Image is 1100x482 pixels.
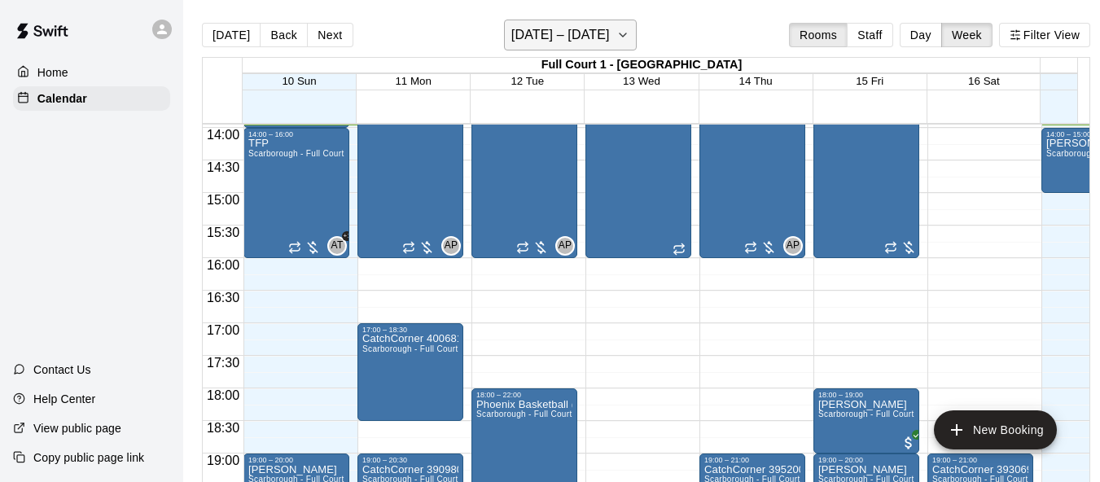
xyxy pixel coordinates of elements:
[516,241,529,254] span: Recurring event
[818,410,914,418] span: Scarborough - Full Court
[203,356,243,370] span: 17:30
[968,75,1000,87] button: 16 Sat
[37,64,68,81] p: Home
[704,456,753,464] div: 19:00 – 21:00
[511,24,610,46] h6: [DATE] – [DATE]
[203,193,243,207] span: 15:00
[243,128,349,258] div: 14:00 – 16:00: TFP
[999,23,1090,47] button: Filter View
[203,258,243,272] span: 16:00
[203,128,243,142] span: 14:00
[476,410,572,418] span: Scarborough - Full Court
[282,75,316,87] button: 10 Sun
[818,391,867,399] div: 18:00 – 19:00
[555,236,575,256] div: ACCTG PLAYGROUND
[901,435,917,451] span: All customers have paid
[783,236,803,256] div: ACCTG PLAYGROUND
[511,75,544,87] button: 12 Tue
[288,241,301,254] span: Recurring event
[934,410,1057,449] button: add
[445,238,458,254] span: AP
[402,241,415,254] span: Recurring event
[362,456,411,464] div: 19:00 – 20:30
[203,421,243,435] span: 18:30
[1046,130,1095,138] div: 14:00 – 15:00
[856,75,883,87] button: 15 Fri
[327,236,347,256] div: Amanda Teixeira
[932,456,981,464] div: 19:00 – 21:00
[441,236,461,256] div: ACCTG PLAYGROUND
[623,75,660,87] button: 13 Wed
[941,23,993,47] button: Week
[203,454,243,467] span: 19:00
[395,75,431,87] button: 11 Mon
[476,391,525,399] div: 18:00 – 22:00
[787,238,800,254] span: AP
[884,241,897,254] span: Recurring event
[248,130,297,138] div: 14:00 – 16:00
[744,241,757,254] span: Recurring event
[334,236,347,256] span: Amanda Teixeira & 1 other
[202,23,261,47] button: [DATE]
[203,388,243,402] span: 18:00
[789,23,848,47] button: Rooms
[307,23,353,47] button: Next
[33,449,144,466] p: Copy public page link
[362,326,411,334] div: 17:00 – 18:30
[13,60,170,85] a: Home
[818,456,867,464] div: 19:00 – 20:00
[504,20,637,50] button: [DATE] – [DATE]
[357,323,463,421] div: 17:00 – 18:30: CatchCorner 400681 Coach Brown
[203,291,243,305] span: 16:30
[33,361,91,378] p: Contact Us
[33,391,95,407] p: Help Center
[248,149,344,158] span: Scarborough - Full Court
[33,420,121,436] p: View public page
[37,90,87,107] p: Calendar
[847,23,893,47] button: Staff
[559,238,572,254] span: AP
[448,236,461,256] span: ACCTG PLAYGROUND
[562,236,575,256] span: ACCTG PLAYGROUND
[900,23,942,47] button: Day
[248,456,297,464] div: 19:00 – 20:00
[260,23,308,47] button: Back
[738,75,772,87] button: 14 Thu
[203,160,243,174] span: 14:30
[331,238,343,254] span: AT
[342,231,352,241] span: +1
[673,243,686,256] span: Recurring event
[813,388,919,454] div: 18:00 – 19:00: Mark Zaragoza
[203,323,243,337] span: 17:00
[790,236,803,256] span: ACCTG PLAYGROUND
[362,344,458,353] span: Scarborough - Full Court
[13,86,170,111] a: Calendar
[203,226,243,239] span: 15:30
[243,58,1041,73] div: Full Court 1 - [GEOGRAPHIC_DATA]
